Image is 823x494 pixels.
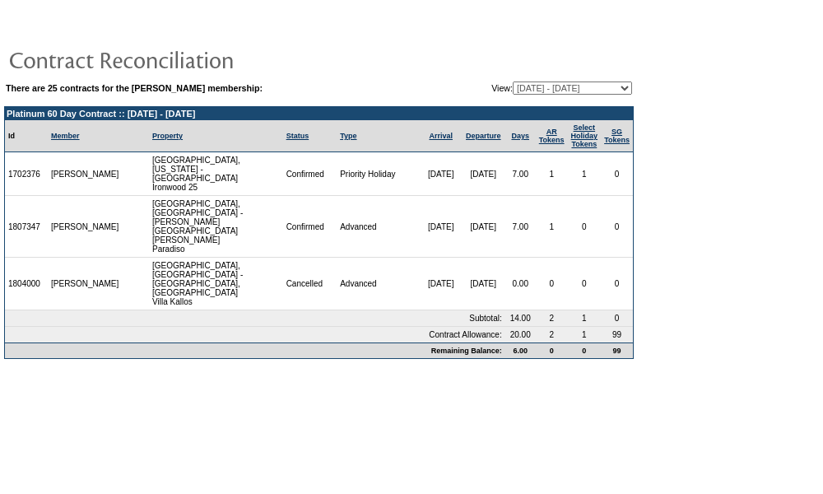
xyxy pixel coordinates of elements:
[337,258,420,310] td: Advanced
[568,258,602,310] td: 0
[536,196,568,258] td: 1
[420,196,461,258] td: [DATE]
[604,128,630,144] a: SGTokens
[411,82,632,95] td: View:
[462,152,505,196] td: [DATE]
[149,258,283,310] td: [GEOGRAPHIC_DATA], [GEOGRAPHIC_DATA] - [GEOGRAPHIC_DATA], [GEOGRAPHIC_DATA] Villa Kallos
[420,152,461,196] td: [DATE]
[505,343,536,358] td: 6.00
[536,310,568,327] td: 2
[5,107,633,120] td: Platinum 60 Day Contract :: [DATE] - [DATE]
[601,343,633,358] td: 99
[601,310,633,327] td: 0
[5,196,48,258] td: 1807347
[568,310,602,327] td: 1
[568,196,602,258] td: 0
[505,258,536,310] td: 0.00
[505,152,536,196] td: 7.00
[149,152,283,196] td: [GEOGRAPHIC_DATA], [US_STATE] - [GEOGRAPHIC_DATA] Ironwood 25
[48,152,123,196] td: [PERSON_NAME]
[283,196,337,258] td: Confirmed
[283,258,337,310] td: Cancelled
[601,327,633,343] td: 99
[511,132,529,140] a: Days
[6,83,263,93] b: There are 25 contracts for the [PERSON_NAME] membership:
[539,128,565,144] a: ARTokens
[601,258,633,310] td: 0
[5,343,505,358] td: Remaining Balance:
[149,196,283,258] td: [GEOGRAPHIC_DATA], [GEOGRAPHIC_DATA] - [PERSON_NAME][GEOGRAPHIC_DATA][PERSON_NAME] Paradiso
[536,343,568,358] td: 0
[337,196,420,258] td: Advanced
[429,132,453,140] a: Arrival
[536,327,568,343] td: 2
[48,258,123,310] td: [PERSON_NAME]
[5,258,48,310] td: 1804000
[152,132,183,140] a: Property
[286,132,309,140] a: Status
[462,196,505,258] td: [DATE]
[283,152,337,196] td: Confirmed
[337,152,420,196] td: Priority Holiday
[536,152,568,196] td: 1
[48,196,123,258] td: [PERSON_NAME]
[5,310,505,327] td: Subtotal:
[505,327,536,343] td: 20.00
[462,258,505,310] td: [DATE]
[420,258,461,310] td: [DATE]
[51,132,80,140] a: Member
[568,343,602,358] td: 0
[8,43,337,76] img: pgTtlContractReconciliation.gif
[340,132,356,140] a: Type
[466,132,501,140] a: Departure
[536,258,568,310] td: 0
[5,152,48,196] td: 1702376
[568,152,602,196] td: 1
[505,196,536,258] td: 7.00
[571,123,598,148] a: Select HolidayTokens
[505,310,536,327] td: 14.00
[568,327,602,343] td: 1
[5,120,48,152] td: Id
[601,152,633,196] td: 0
[5,327,505,343] td: Contract Allowance:
[601,196,633,258] td: 0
